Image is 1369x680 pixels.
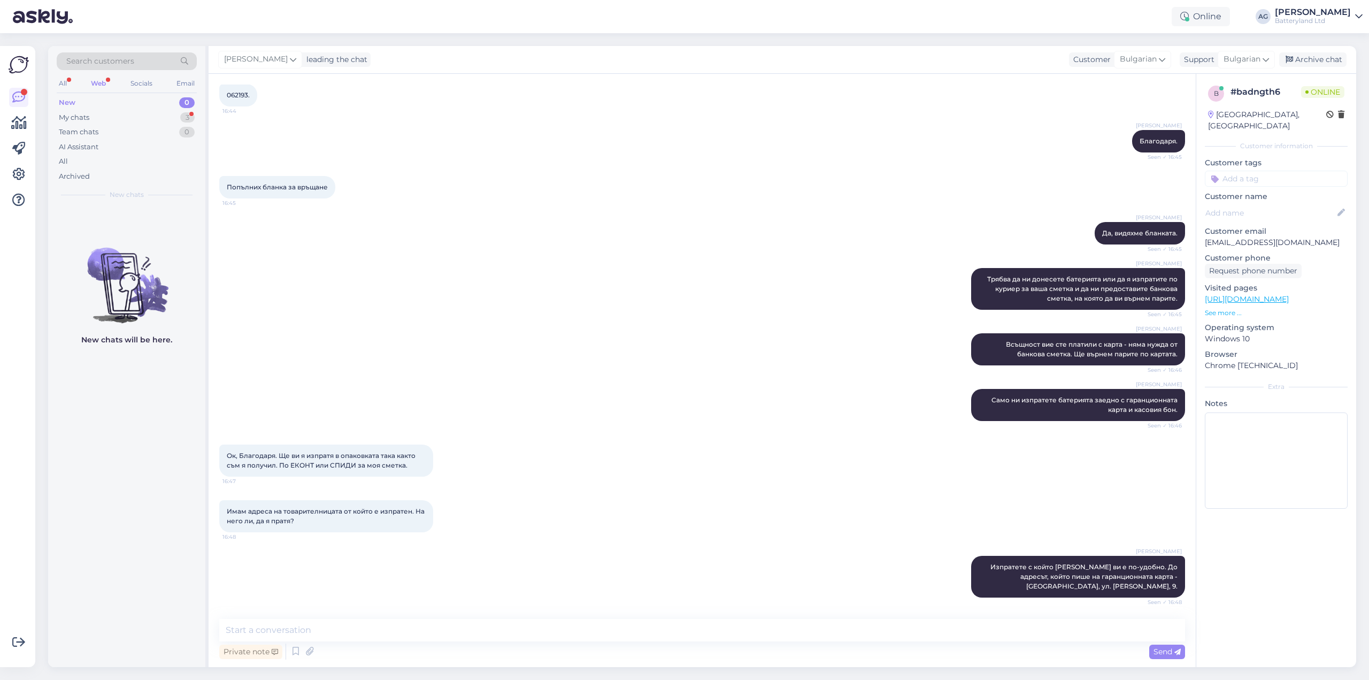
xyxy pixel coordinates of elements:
div: Customer [1069,54,1111,65]
span: Search customers [66,56,134,67]
div: [PERSON_NAME] [1275,8,1351,17]
div: 0 [179,127,195,137]
p: Customer email [1205,226,1348,237]
img: Askly Logo [9,55,29,75]
div: New [59,97,75,108]
span: Благодаря. [1140,137,1178,145]
span: [PERSON_NAME] [1136,121,1182,129]
p: See more ... [1205,308,1348,318]
span: Bulgarian [1120,54,1157,65]
div: AG [1256,9,1271,24]
div: Archive chat [1279,52,1347,67]
div: leading the chat [302,54,367,65]
span: Seen ✓ 16:45 [1142,310,1182,318]
input: Add name [1205,207,1335,219]
span: Online [1301,86,1344,98]
span: Seen ✓ 16:48 [1142,598,1182,606]
span: Seen ✓ 16:45 [1142,153,1182,161]
span: 16:47 [222,477,263,485]
span: 16:44 [222,107,263,115]
img: No chats [48,228,205,325]
span: Попълних бланка за връщане [227,183,328,191]
div: AI Assistant [59,142,98,152]
div: All [59,156,68,167]
div: Web [89,77,108,90]
p: Windows 10 [1205,333,1348,345]
div: My chats [59,112,89,123]
span: Трябва да ни донесете батерията или да я изпратите по куриер за ваша сметка и да ни предоставите ... [987,275,1179,302]
a: [PERSON_NAME]Batteryland Ltd [1275,8,1363,25]
p: Browser [1205,349,1348,360]
span: New chats [110,190,144,200]
span: Seen ✓ 16:46 [1142,366,1182,374]
span: 062193. [227,91,250,99]
div: Support [1180,54,1214,65]
div: Online [1172,7,1230,26]
span: [PERSON_NAME] [1136,259,1182,268]
span: Изпратете с който [PERSON_NAME] ви е по-удобно. До адресът, който пише на гаранционната карта - [... [990,563,1179,590]
p: Customer tags [1205,157,1348,169]
p: Customer phone [1205,253,1348,264]
p: Notes [1205,398,1348,409]
span: Да, видяхме бланката. [1102,229,1178,237]
span: [PERSON_NAME] [1136,325,1182,333]
p: New chats will be here. [81,334,172,346]
div: Customer information [1205,141,1348,151]
span: Имам адреса на товарителницата от който е изпратен. На него ли, да я пратя? [227,507,426,525]
p: Customer name [1205,191,1348,202]
span: Всъщност вие сте платили с карта - няма нужда от банкова сметка. Ще върнем парите по картата. [1006,340,1179,358]
p: Visited pages [1205,282,1348,294]
div: Email [174,77,197,90]
div: Socials [128,77,155,90]
a: [URL][DOMAIN_NAME] [1205,294,1289,304]
span: Send [1153,647,1181,656]
div: 3 [180,112,195,123]
span: Само ни изпратете батерията заедно с гаранционната карта и касовия бон. [991,396,1179,414]
div: [GEOGRAPHIC_DATA], [GEOGRAPHIC_DATA] [1208,109,1326,132]
span: 16:48 [222,533,263,541]
p: Operating system [1205,322,1348,333]
div: All [57,77,69,90]
div: Archived [59,171,90,182]
span: Ок, Благодаря. Ще ви я изпратя в опаковката така както съм я получил. По ЕКОНТ или СПИДИ за моя с... [227,452,417,469]
div: Extra [1205,382,1348,392]
div: Team chats [59,127,98,137]
span: Seen ✓ 16:46 [1142,422,1182,430]
p: Chrome [TECHNICAL_ID] [1205,360,1348,371]
span: Seen ✓ 16:45 [1142,245,1182,253]
p: [EMAIL_ADDRESS][DOMAIN_NAME] [1205,237,1348,248]
div: Request phone number [1205,264,1302,278]
span: [PERSON_NAME] [1136,213,1182,221]
div: Batteryland Ltd [1275,17,1351,25]
div: Private note [219,645,282,659]
span: [PERSON_NAME] [1136,380,1182,388]
div: 0 [179,97,195,108]
span: Bulgarian [1224,54,1260,65]
span: [PERSON_NAME] [1136,547,1182,555]
div: # badngth6 [1230,86,1301,98]
input: Add a tag [1205,171,1348,187]
span: b [1214,89,1219,97]
span: [PERSON_NAME] [224,54,288,65]
span: 16:45 [222,199,263,207]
